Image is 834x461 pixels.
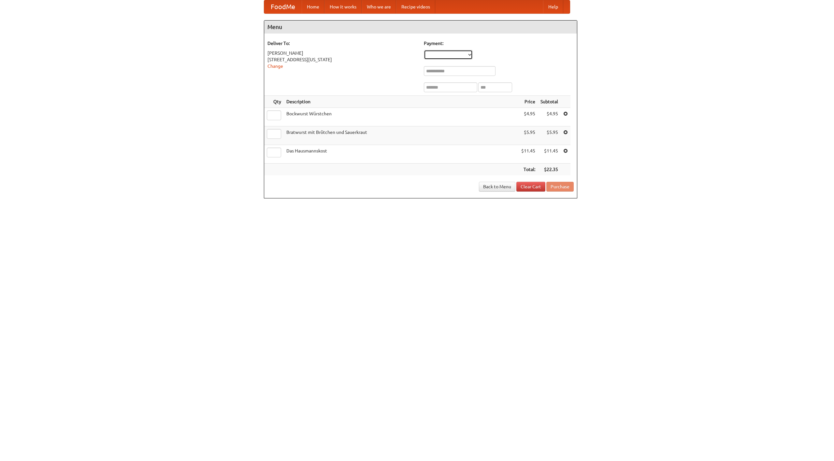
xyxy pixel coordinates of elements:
[538,126,561,145] td: $5.95
[424,40,574,47] h5: Payment:
[546,182,574,192] button: Purchase
[267,56,417,63] div: [STREET_ADDRESS][US_STATE]
[519,164,538,176] th: Total:
[479,182,515,192] a: Back to Menu
[284,96,519,108] th: Description
[519,145,538,164] td: $11.45
[519,126,538,145] td: $5.95
[267,50,417,56] div: [PERSON_NAME]
[264,96,284,108] th: Qty
[519,96,538,108] th: Price
[267,64,283,69] a: Change
[538,145,561,164] td: $11.45
[516,182,545,192] a: Clear Cart
[543,0,563,13] a: Help
[519,108,538,126] td: $4.95
[324,0,362,13] a: How it works
[284,145,519,164] td: Das Hausmannskost
[538,164,561,176] th: $22.35
[396,0,435,13] a: Recipe videos
[284,126,519,145] td: Bratwurst mit Brötchen und Sauerkraut
[264,21,577,34] h4: Menu
[362,0,396,13] a: Who we are
[267,40,417,47] h5: Deliver To:
[302,0,324,13] a: Home
[538,108,561,126] td: $4.95
[538,96,561,108] th: Subtotal
[284,108,519,126] td: Bockwurst Würstchen
[264,0,302,13] a: FoodMe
